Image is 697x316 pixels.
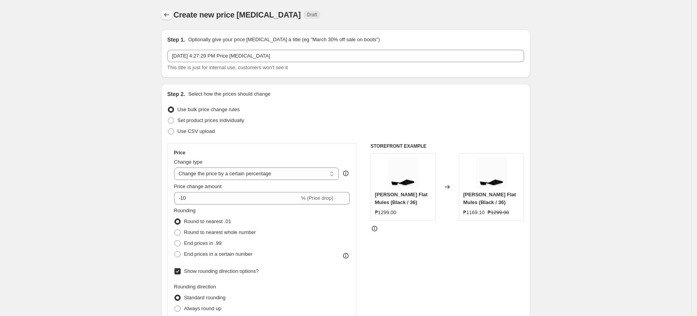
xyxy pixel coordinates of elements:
[188,36,380,44] p: Optionally give your price [MEDICAL_DATA] a title (eg "March 30% off sale on boots")
[476,157,507,189] img: Skinner_Black_2_80x.jpg
[167,50,524,62] input: 30% off holiday sale
[174,284,216,290] span: Rounding direction
[184,306,221,311] span: Always round up
[371,143,524,149] h6: STOREFRONT EXAMPLE
[184,268,259,274] span: Show rounding direction options?
[174,150,185,156] h3: Price
[167,36,185,44] h2: Step 1.
[167,90,185,98] h2: Step 2.
[463,192,516,205] span: [PERSON_NAME] Flat Mules (Black / 36)
[174,10,301,19] span: Create new price [MEDICAL_DATA]
[174,159,203,165] span: Change type
[174,183,222,189] span: Price change amount
[488,209,509,216] strike: ₱1299.00
[184,295,226,300] span: Standard rounding
[174,192,300,204] input: -15
[184,240,222,246] span: End prices in .99
[178,128,215,134] span: Use CSV upload
[184,218,231,224] span: Round to nearest .01
[463,209,484,216] div: ₱1169.10
[387,157,418,189] img: Skinner_Black_2_80x.jpg
[178,117,244,123] span: Set product prices individually
[161,9,172,20] button: Price change jobs
[188,90,270,98] p: Select how the prices should change
[301,195,333,201] span: % (Price drop)
[178,106,240,112] span: Use bulk price change rules
[375,192,428,205] span: [PERSON_NAME] Flat Mules (Black / 36)
[184,251,253,257] span: End prices in a certain number
[307,12,317,18] span: Draft
[184,229,256,235] span: Round to nearest whole number
[342,169,350,177] div: help
[174,208,196,213] span: Rounding
[167,65,288,70] span: This title is just for internal use, customers won't see it
[375,209,396,216] div: ₱1299.00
